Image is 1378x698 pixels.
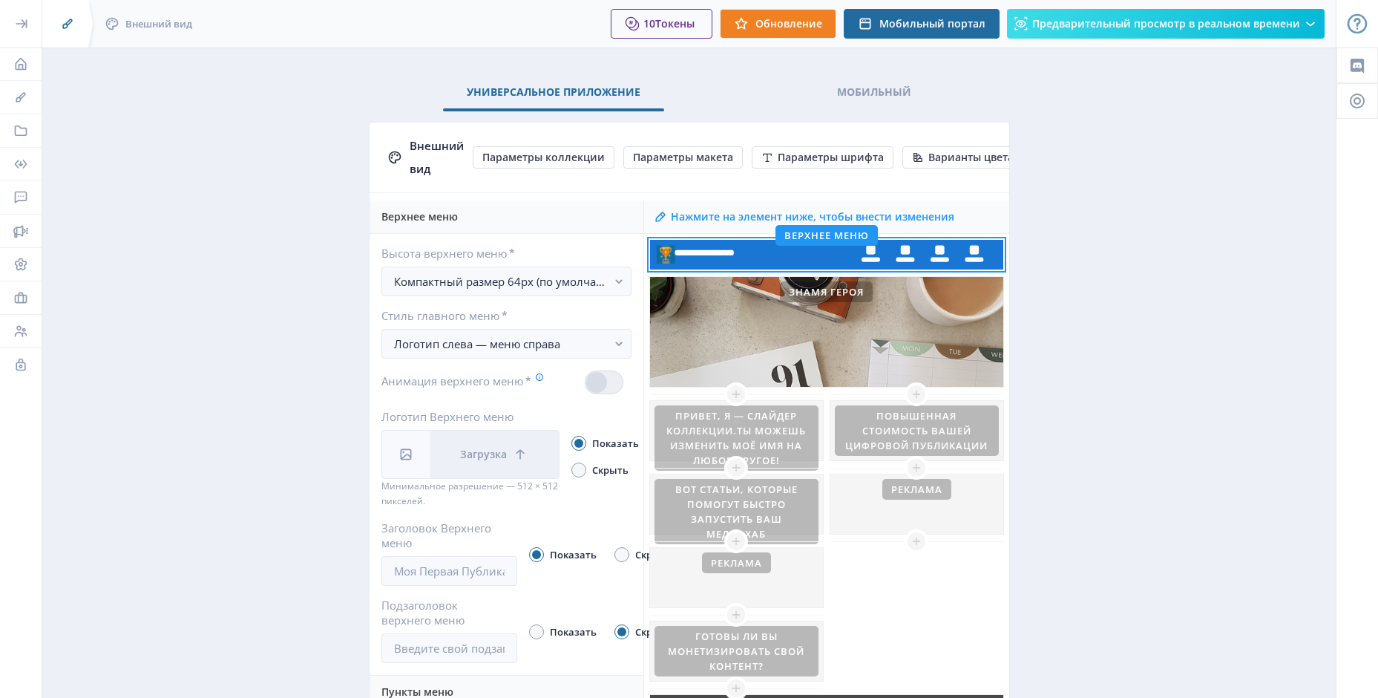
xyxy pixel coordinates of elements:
ya-tr-span: Подзаголовок верхнего меню [381,598,505,627]
ya-tr-span: Заголовок Верхнего меню [381,521,505,550]
ya-tr-span: Параметры коллекции [482,150,605,164]
input: Моя Первая Публикация [381,556,517,586]
ya-tr-span: Логотип слева — меню справа [394,336,560,351]
ya-tr-span: Нажмите на элемент ниже, чтобы внести изменения [671,209,954,224]
ya-tr-span: Мобильный портал [879,16,985,30]
button: Варианты цвета [902,146,1023,169]
ya-tr-span: Скрыть [592,463,629,477]
ya-tr-span: Стиль главного меню [381,308,499,323]
button: Предварительный просмотр в реальном времени [1007,9,1325,39]
ya-tr-span: Токены [655,16,695,30]
button: 10Токены [611,9,712,39]
button: Параметры коллекции [473,146,614,169]
ya-tr-span: Логотип Верхнего меню [381,409,514,424]
ya-tr-span: Верхнее меню [381,209,458,224]
ya-tr-span: Показать [550,548,597,561]
ya-tr-span: Минимальное разрешение — 512 × 512 пикселей. [381,480,558,507]
ya-tr-span: Варианты цвета [928,150,1014,164]
ya-tr-span: Универсальное приложение [467,85,640,99]
ya-tr-span: Компактный размер 64px (по умолчанию) [394,274,623,289]
button: Компактный размер 64px (по умолчанию) [381,267,631,296]
ya-tr-span: Высота верхнего меню [381,246,507,261]
button: Параметры шрифта [752,146,893,169]
ya-tr-span: Мобильный [837,85,911,99]
ya-tr-span: Внешний вид [410,138,464,176]
a: Универсальное приложение [443,74,664,110]
ya-tr-span: Обновление [755,16,822,30]
button: Мобильный портал [844,9,1000,39]
button: Параметры макета [623,146,743,169]
ya-tr-span: Предварительный просмотр в реальном времени [1032,16,1300,30]
button: Обновление [720,9,836,39]
ya-tr-span: Внешний вид [125,17,192,30]
input: Введите свой подзаголовок здесь.. [381,633,517,663]
ya-tr-span: Показать [592,437,639,450]
ya-tr-span: Параметры макета [633,150,733,164]
ya-tr-span: Показать [550,625,597,639]
ya-tr-span: Скрыть [635,625,672,639]
ya-tr-span: Параметры шрифта [778,150,884,164]
a: Мобильный [813,74,935,110]
ya-tr-span: Загрузка [460,447,507,461]
button: Логотип слева — меню справа [381,329,631,359]
ya-tr-span: Скрыть [635,548,672,561]
ya-tr-span: Анимация верхнего меню [381,374,523,388]
button: Загрузка [430,431,560,478]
